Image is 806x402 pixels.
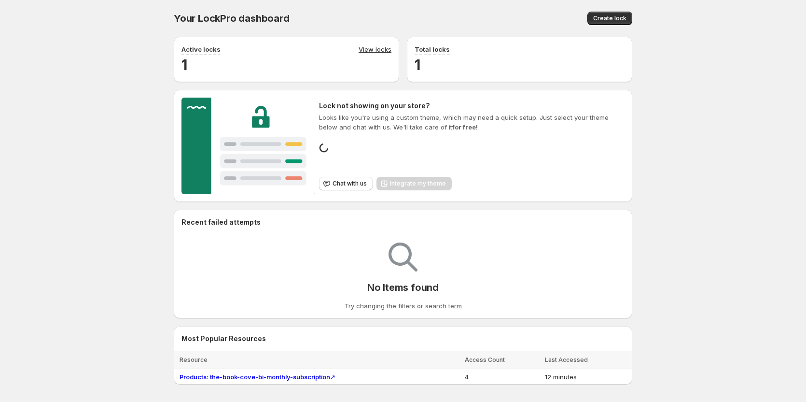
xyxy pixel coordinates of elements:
[415,44,450,54] p: Total locks
[180,356,208,363] span: Resource
[359,44,391,55] a: View locks
[345,301,462,311] p: Try changing the filters or search term
[452,123,478,131] strong: for free!
[181,55,391,74] h2: 1
[174,13,290,24] span: Your LockPro dashboard
[319,113,625,132] p: Looks like you're using a custom theme, which may need a quick setup. Just select your theme belo...
[319,177,373,190] button: Chat with us
[180,373,335,381] a: Products: the-book-cove-bi-monthly-subscription↗
[415,55,625,74] h2: 1
[465,356,505,363] span: Access Count
[462,369,542,385] td: 4
[181,217,261,227] h2: Recent failed attempts
[181,44,221,54] p: Active locks
[587,12,632,25] button: Create lock
[181,98,315,194] img: Customer support
[333,180,367,187] span: Chat with us
[593,14,626,22] span: Create lock
[181,334,625,344] h2: Most Popular Resources
[542,369,632,385] td: 12 minutes
[545,356,588,363] span: Last Accessed
[389,243,417,272] img: Empty search results
[367,282,439,293] p: No Items found
[319,101,625,111] h2: Lock not showing on your store?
